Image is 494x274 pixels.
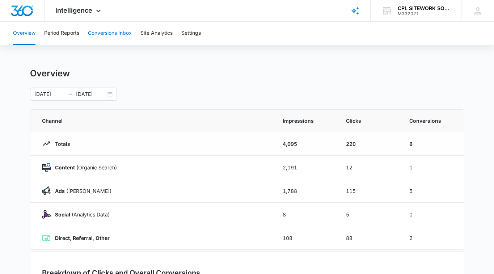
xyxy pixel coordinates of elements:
[274,132,337,156] td: 4,095
[55,188,65,194] strong: Ads
[398,5,451,11] div: account name
[181,22,201,45] button: Settings
[44,22,79,45] button: Period Reports
[140,22,173,45] button: Site Analytics
[51,140,70,148] p: Totals
[274,179,337,203] td: 1,788
[409,117,452,125] span: Conversions
[76,90,106,98] input: End date
[274,226,337,250] td: 108
[34,90,64,98] input: Start date
[274,156,337,179] td: 2,191
[13,22,35,45] button: Overview
[88,22,132,45] button: Conversions Inbox
[30,68,70,79] h1: Overview
[55,164,75,170] strong: Content
[55,7,92,14] span: Intelligence
[51,187,111,195] p: ([PERSON_NAME])
[337,226,401,250] td: 88
[42,210,51,219] img: Social
[67,91,73,97] span: swap-right
[274,203,337,226] td: 8
[401,132,464,156] td: 8
[42,163,51,172] img: Content
[401,179,464,203] td: 5
[401,226,464,250] td: 2
[55,211,70,218] strong: Social
[55,235,110,241] strong: Direct, Referral, Other
[398,11,451,16] div: account id
[346,117,392,125] span: Clicks
[337,156,401,179] td: 12
[51,211,110,218] p: (Analytics Data)
[401,156,464,179] td: 1
[337,132,401,156] td: 220
[42,186,51,195] img: Ads
[42,117,265,125] span: Channel
[51,164,117,171] p: (Organic Search)
[401,203,464,226] td: 0
[337,203,401,226] td: 5
[67,91,73,97] span: to
[337,179,401,203] td: 115
[283,117,329,125] span: Impressions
